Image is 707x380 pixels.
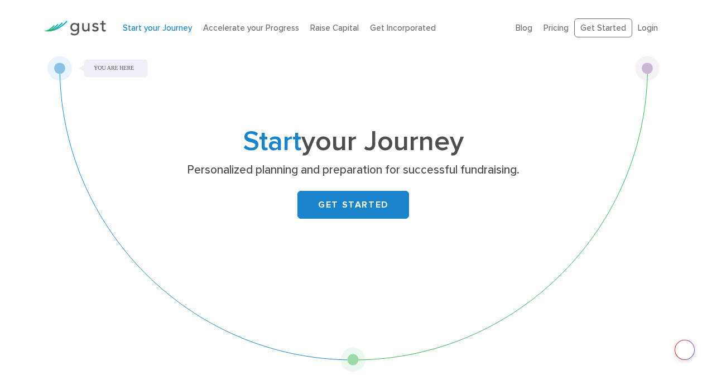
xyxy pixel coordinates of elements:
[370,23,436,33] a: Get Incorporated
[544,23,569,33] a: Pricing
[516,23,532,33] a: Blog
[133,129,574,155] h1: your Journey
[638,23,658,33] a: Login
[574,18,632,38] a: Get Started
[310,23,359,33] a: Raise Capital
[44,21,106,36] img: Gust Logo
[203,23,299,33] a: Accelerate your Progress
[297,191,409,219] a: GET STARTED
[123,23,192,33] a: Start your Journey
[243,125,301,158] span: Start
[137,162,570,178] p: Personalized planning and preparation for successful fundraising.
